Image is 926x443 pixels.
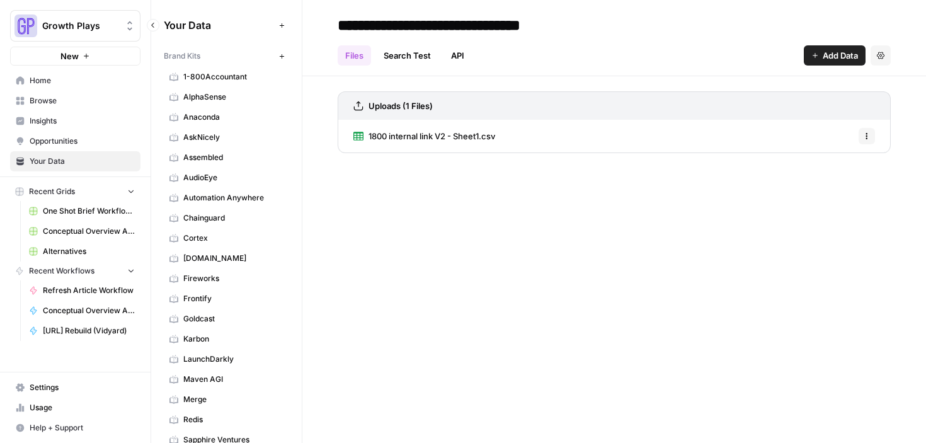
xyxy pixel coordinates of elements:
button: Add Data [804,45,866,66]
a: Fireworks [164,268,289,289]
button: Recent Grids [10,182,140,201]
button: Recent Workflows [10,262,140,280]
a: [URL] Rebuild (Vidyard) [23,321,140,341]
span: Recent Grids [29,186,75,197]
a: [DOMAIN_NAME] [164,248,289,268]
a: Automation Anywhere [164,188,289,208]
a: 1-800Accountant [164,67,289,87]
a: Merge [164,389,289,410]
a: Settings [10,377,140,398]
a: AskNicely [164,127,289,147]
a: API [443,45,472,66]
span: Alternatives [43,246,135,257]
span: Your Data [164,18,274,33]
span: Merge [183,394,283,405]
span: Frontify [183,293,283,304]
span: 1800 internal link V2 - Sheet1.csv [369,130,495,142]
a: AudioEye [164,168,289,188]
a: AlphaSense [164,87,289,107]
span: AlphaSense [183,91,283,103]
span: Insights [30,115,135,127]
a: Browse [10,91,140,111]
img: Growth Plays Logo [14,14,37,37]
h3: Uploads (1 Files) [369,100,433,112]
span: Automation Anywhere [183,192,283,204]
span: Opportunities [30,135,135,147]
span: LaunchDarkly [183,354,283,365]
span: AudioEye [183,172,283,183]
span: [DOMAIN_NAME] [183,253,283,264]
a: Files [338,45,371,66]
span: Your Data [30,156,135,167]
a: 1800 internal link V2 - Sheet1.csv [353,120,495,152]
a: Insights [10,111,140,131]
a: Cortex [164,228,289,248]
span: Fireworks [183,273,283,284]
a: Usage [10,398,140,418]
a: Karbon [164,329,289,349]
a: Conceptual Overview Article Grid [23,221,140,241]
a: One Shot Brief Workflow Grid [23,201,140,221]
a: Goldcast [164,309,289,329]
a: Uploads (1 Files) [353,92,433,120]
a: Frontify [164,289,289,309]
span: Chainguard [183,212,283,224]
span: Growth Plays [42,20,118,32]
span: Home [30,75,135,86]
span: Cortex [183,233,283,244]
span: Conceptual Overview Article Generator [43,305,135,316]
span: Help + Support [30,422,135,434]
button: Help + Support [10,418,140,438]
a: Assembled [164,147,289,168]
span: Add Data [823,49,858,62]
span: New [60,50,79,62]
span: Usage [30,402,135,413]
span: [URL] Rebuild (Vidyard) [43,325,135,337]
a: LaunchDarkly [164,349,289,369]
span: Maven AGI [183,374,283,385]
span: Settings [30,382,135,393]
span: Brand Kits [164,50,200,62]
a: Anaconda [164,107,289,127]
button: New [10,47,140,66]
a: Alternatives [23,241,140,262]
a: Your Data [10,151,140,171]
button: Workspace: Growth Plays [10,10,140,42]
a: Search Test [376,45,438,66]
span: Redis [183,414,283,425]
span: Karbon [183,333,283,345]
a: Maven AGI [164,369,289,389]
a: Chainguard [164,208,289,228]
span: Browse [30,95,135,106]
span: Recent Workflows [29,265,94,277]
span: Goldcast [183,313,283,325]
span: Refresh Article Workflow [43,285,135,296]
span: One Shot Brief Workflow Grid [43,205,135,217]
span: 1-800Accountant [183,71,283,83]
a: Refresh Article Workflow [23,280,140,301]
span: AskNicely [183,132,283,143]
span: Assembled [183,152,283,163]
span: Conceptual Overview Article Grid [43,226,135,237]
span: Anaconda [183,112,283,123]
a: Home [10,71,140,91]
a: Redis [164,410,289,430]
a: Conceptual Overview Article Generator [23,301,140,321]
a: Opportunities [10,131,140,151]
